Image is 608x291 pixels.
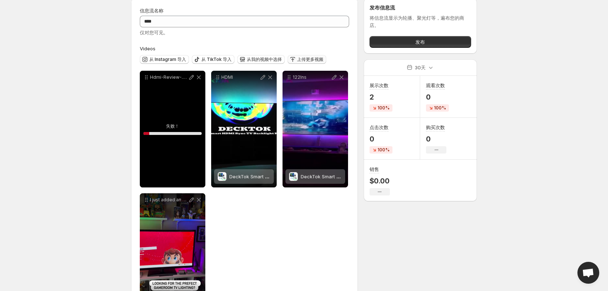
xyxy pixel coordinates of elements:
[140,8,163,13] span: 信息流名称
[201,57,232,62] span: 从 TikTok 导入
[192,55,234,64] button: 从 TikTok 导入
[370,93,392,101] p: 2
[229,174,327,179] span: DeckTok Smart HDMI Sync TV Backlight Kit
[415,64,426,71] p: 30天
[140,55,189,64] button: 从 Instagram 导入
[426,135,446,143] p: 0
[218,172,226,181] img: DeckTok Smart HDMI Sync TV Backlight Kit
[378,105,390,111] span: 100%
[301,174,398,179] span: DeckTok Smart HDMI Sync TV Backlight Kit
[370,14,471,29] p: 将信息流显示为轮播、聚光灯等，遍布您的商店。
[370,124,388,131] h3: 点击次数
[140,46,155,51] span: Videos
[577,262,599,284] div: Open chat
[426,93,449,101] p: 0
[221,74,259,80] p: HDMI
[289,172,298,181] img: DeckTok Smart HDMI Sync TV Backlight Kit
[426,124,445,131] h3: 购买次数
[283,71,348,187] div: 122InsDeckTok Smart HDMI Sync TV Backlight KitDeckTok Smart HDMI Sync TV Backlight Kit
[150,197,188,203] p: I just added an awesome TV backlight kit to the gameroom This one is from decktokofficial and loo...
[370,135,392,143] p: 0
[247,57,282,62] span: 从我的视频中选择
[434,105,446,111] span: 100%
[415,38,425,46] span: 发布
[370,4,471,11] h2: 发布信息流
[149,57,186,62] span: 从 Instagram 导入
[370,176,390,185] p: $0.00
[370,36,471,48] button: 发布
[426,82,445,89] h3: 观看次数
[370,166,379,173] h3: 销售
[293,74,331,80] p: 122Ins
[150,74,188,80] p: Hdmi-Review-.mp4
[211,71,277,187] div: HDMIDeckTok Smart HDMI Sync TV Backlight KitDeckTok Smart HDMI Sync TV Backlight Kit
[370,82,388,89] h3: 展示次数
[288,55,326,64] button: 上传更多视频
[378,147,390,153] span: 100%
[237,55,285,64] button: 从我的视频中选择
[297,57,323,62] span: 上传更多视频
[140,30,168,35] span: 仅对您可见。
